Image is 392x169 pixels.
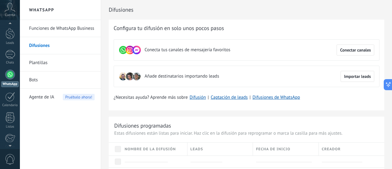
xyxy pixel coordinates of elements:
[63,94,95,100] span: Pruébalo ahora!
[145,73,219,79] span: Añade destinatarios importando leads
[114,122,171,129] div: Difusiones programadas
[256,146,290,152] span: Fecha de inicio
[1,41,19,45] div: Leads
[20,54,101,71] li: Plantillas
[29,89,54,106] span: Agente de IA
[252,94,300,100] a: Difusiones de WhatsApp
[211,94,248,100] a: Captación de leads
[29,54,95,71] a: Plantillas
[322,146,341,152] span: Creador
[20,37,101,54] li: Difusiones
[20,89,101,106] li: Agente de IA
[109,4,384,16] h2: Difusiones
[29,89,95,106] a: Agente de IAPruébalo ahora!
[1,81,19,87] div: WhatsApp
[132,72,141,81] img: leadIcon
[126,72,134,81] img: leadIcon
[114,130,379,136] p: Estas difusiones están listas para iniciar. Haz clic en la difusión para reprogramar o marca la c...
[20,20,101,37] li: Funciones de WhatsApp Business
[114,94,188,101] span: ¿Necesitas ayuda? Aprende más sobre
[1,125,19,129] div: Listas
[29,37,95,54] a: Difusiones
[5,13,15,17] span: Cuenta
[114,94,379,101] div: | |
[190,94,206,100] a: Difusión
[337,44,374,56] button: Conectar canales
[340,48,371,52] span: Conectar canales
[1,61,19,65] div: Chats
[29,20,95,37] a: Funciones de WhatsApp Business
[341,71,374,82] button: Importar leads
[119,72,127,81] img: leadIcon
[20,71,101,89] li: Bots
[145,47,230,53] span: Conecta tus canales de mensajería favoritos
[114,25,224,32] span: Configura tu difusión en solo unos pocos pasos
[344,74,371,79] span: Importar leads
[190,146,203,152] span: Leads
[29,71,95,89] a: Bots
[125,146,176,152] span: Nombre de la difusión
[1,103,19,107] div: Calendario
